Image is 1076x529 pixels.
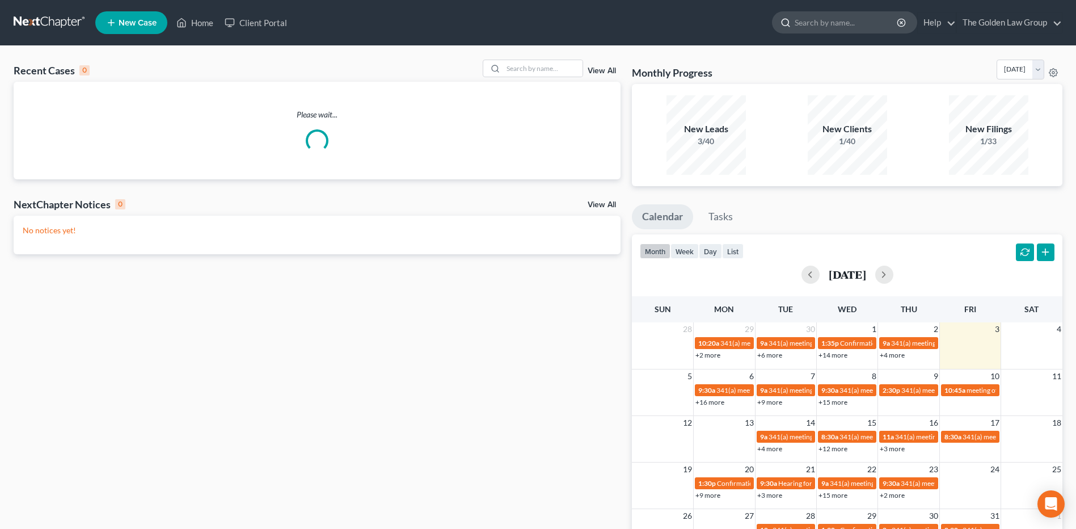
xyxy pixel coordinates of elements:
span: 30 [805,322,816,336]
input: Search by name... [503,60,583,77]
div: New Leads [666,123,746,136]
button: day [699,243,722,259]
div: Open Intercom Messenger [1037,490,1065,518]
span: 1:35p [821,339,839,347]
a: +9 more [695,491,720,499]
p: Please wait... [14,109,621,120]
div: New Clients [808,123,887,136]
span: 9a [883,339,890,347]
button: week [670,243,699,259]
span: 9:30a [821,386,838,394]
span: 341(a) meeting for [PERSON_NAME] [901,479,1010,488]
a: +2 more [880,491,905,499]
a: Home [171,12,219,33]
span: Confirmation hearing for [PERSON_NAME] [717,479,846,488]
div: 3/40 [666,136,746,147]
span: 20 [744,463,755,476]
button: list [722,243,744,259]
span: 31 [989,509,1001,523]
span: 15 [866,416,877,430]
span: 8:30a [944,433,961,441]
span: 341(a) meeting for [PERSON_NAME] [769,433,878,441]
h2: [DATE] [829,268,866,280]
span: 341(a) meeting for [PERSON_NAME] [716,386,826,394]
div: Recent Cases [14,64,90,77]
span: 8:30a [821,433,838,441]
span: 341(a) meeting for [PERSON_NAME] [839,386,949,394]
p: No notices yet! [23,225,611,236]
span: 2 [932,322,939,336]
span: 9a [760,433,767,441]
span: 23 [928,463,939,476]
span: 21 [805,463,816,476]
span: 26 [682,509,693,523]
span: 29 [744,322,755,336]
span: 341(a) meeting for [PERSON_NAME] [830,479,939,488]
span: Tue [778,304,793,314]
div: 0 [115,199,125,209]
span: 11a [883,433,894,441]
span: 341(a) meeting for [PERSON_NAME] & [PERSON_NAME] [895,433,1065,441]
span: 28 [805,509,816,523]
span: 9:30a [883,479,900,488]
span: 28 [682,322,693,336]
a: +6 more [757,351,782,359]
span: 9:30a [760,479,777,488]
span: 1:30p [698,479,716,488]
span: 4 [1056,322,1062,336]
span: 30 [928,509,939,523]
div: 1/33 [949,136,1028,147]
a: Client Portal [219,12,293,33]
span: Sun [655,304,671,314]
a: +15 more [818,398,847,406]
span: 5 [686,370,693,383]
a: View All [588,201,616,209]
span: 25 [1051,463,1062,476]
a: Calendar [632,204,693,229]
span: 341(a) meeting for [PERSON_NAME] [769,386,878,394]
span: 11 [1051,370,1062,383]
a: +2 more [695,351,720,359]
span: 341(a) meeting for [PERSON_NAME] [963,433,1072,441]
a: Help [918,12,956,33]
a: +9 more [757,398,782,406]
span: Mon [714,304,734,314]
span: New Case [119,19,157,27]
a: +14 more [818,351,847,359]
a: The Golden Law Group [957,12,1062,33]
div: New Filings [949,123,1028,136]
span: 12 [682,416,693,430]
a: +12 more [818,444,847,453]
span: 9a [760,386,767,394]
div: 0 [79,65,90,75]
h3: Monthly Progress [632,66,712,79]
span: 341(a) meeting for [PERSON_NAME] [769,339,878,347]
span: 9:30a [698,386,715,394]
span: 2:30p [883,386,900,394]
a: +3 more [757,491,782,499]
span: 10:45a [944,386,965,394]
span: 341(a) meeting for [PERSON_NAME] [720,339,830,347]
span: Fri [964,304,976,314]
span: 8 [871,370,877,383]
span: 9 [932,370,939,383]
a: +15 more [818,491,847,499]
span: 14 [805,416,816,430]
button: month [640,243,670,259]
span: 6 [748,370,755,383]
a: +4 more [757,444,782,453]
a: +3 more [880,444,905,453]
span: 1 [871,322,877,336]
div: NextChapter Notices [14,198,125,211]
span: 3 [994,322,1001,336]
span: 27 [744,509,755,523]
span: 13 [744,416,755,430]
a: Tasks [698,204,743,229]
input: Search by name... [795,12,898,33]
span: 24 [989,463,1001,476]
span: Wed [838,304,856,314]
span: 10:20a [698,339,719,347]
span: 19 [682,463,693,476]
a: +16 more [695,398,724,406]
span: 9a [760,339,767,347]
